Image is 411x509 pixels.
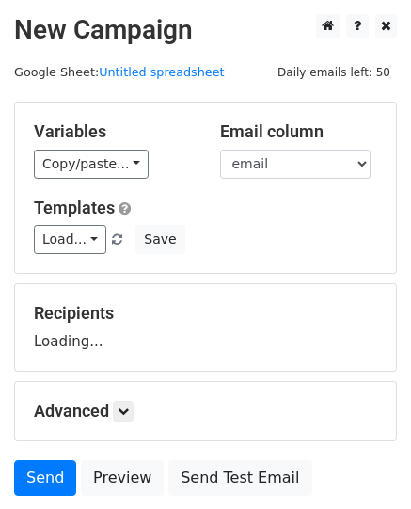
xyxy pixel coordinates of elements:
[34,150,149,179] a: Copy/paste...
[14,460,76,496] a: Send
[220,121,378,142] h5: Email column
[34,303,377,352] div: Loading...
[99,65,224,79] a: Untitled spreadsheet
[81,460,164,496] a: Preview
[34,121,192,142] h5: Variables
[34,303,377,324] h5: Recipients
[168,460,311,496] a: Send Test Email
[34,225,106,254] a: Load...
[34,198,115,217] a: Templates
[14,65,225,79] small: Google Sheet:
[271,62,397,83] span: Daily emails left: 50
[34,401,377,422] h5: Advanced
[135,225,184,254] button: Save
[271,65,397,79] a: Daily emails left: 50
[14,14,397,46] h2: New Campaign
